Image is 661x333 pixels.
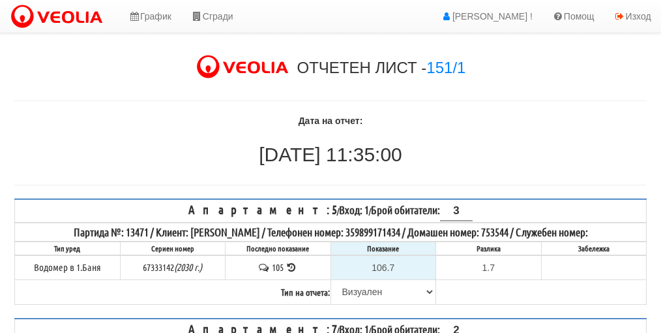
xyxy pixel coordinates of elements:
[10,3,109,31] img: VeoliaLogo.png
[257,261,272,273] span: История на забележките
[371,203,473,216] span: Брой обитатели:
[541,242,647,255] th: Забележка
[120,255,226,280] td: 67333142
[15,242,121,255] th: Тип уред
[174,261,202,273] i: Метрологична годност до 2030г.
[226,242,331,255] th: Последно показание
[120,242,226,255] th: Сериен номер
[297,59,465,76] h3: ОТЧЕТЕН ЛИСТ -
[281,286,330,298] b: Тип на отчета:
[330,242,436,255] th: Показание
[286,261,298,273] span: История на показанията
[16,224,645,240] div: Партида №: 13471 / Клиент: [PERSON_NAME] / Телефонен номер: 359899171434 / Домашен номер: 753544 ...
[299,114,363,127] label: Дата на отчет:
[339,203,369,216] span: Вход: 1
[14,144,647,165] h2: [DATE] 11:35:00
[272,261,284,273] span: 105
[188,202,337,217] span: Апартамент: 5
[436,242,542,255] th: Разлика
[426,59,465,76] a: 151/1
[196,54,295,81] img: VeoliaLogo.png
[15,199,647,223] th: / /
[15,255,121,280] td: Водомер в 1.Баня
